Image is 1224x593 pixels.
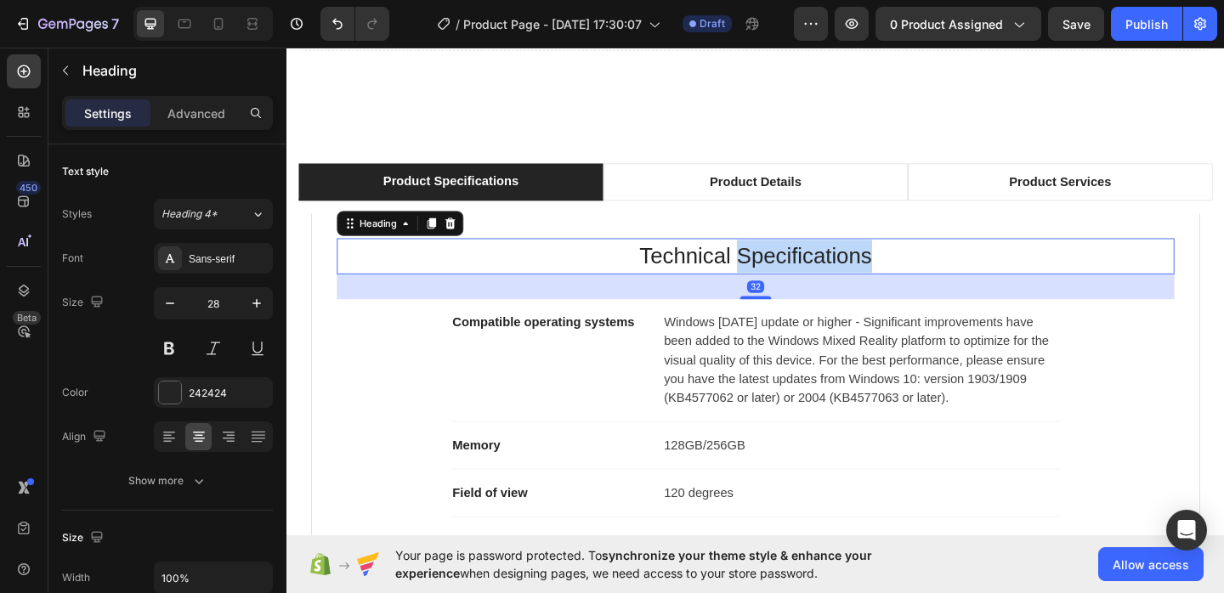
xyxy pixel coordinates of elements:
[286,45,1224,537] iframe: Design area
[320,7,389,41] div: Undo/Redo
[62,570,90,585] div: Width
[155,562,272,593] input: Auto
[167,104,225,122] p: Advanced
[395,546,938,582] span: Your page is password protected. To when designing pages, we need access to your store password.
[56,212,964,247] p: Technical Specifications
[180,477,394,497] p: Field of view
[189,386,269,401] div: 242424
[62,291,107,314] div: Size
[456,15,460,33] span: /
[1048,7,1104,41] button: Save
[62,466,273,496] button: Show more
[1111,7,1182,41] button: Publish
[463,15,642,33] span: Product Page - [DATE] 17:30:07
[84,104,132,122] p: Settings
[180,291,394,312] p: Compatible operating systems
[700,16,725,31] span: Draft
[457,136,562,161] div: Product Details
[62,206,92,222] div: Styles
[111,14,119,34] p: 7
[501,256,519,269] div: 32
[180,425,394,445] p: Memory
[54,210,966,249] h2: Rich Text Editor. Editing area: main
[1113,556,1189,573] span: Allow access
[62,385,88,400] div: Color
[1062,17,1091,31] span: Save
[62,426,110,449] div: Align
[180,528,394,549] p: Resolution
[875,7,1041,41] button: 0 product assigned
[395,548,872,580] span: synchronize your theme style & enhance your experience
[411,425,840,445] p: 128GB/256GB
[76,186,122,201] div: Heading
[62,527,107,550] div: Size
[16,181,41,195] div: 450
[13,311,41,325] div: Beta
[189,251,269,267] div: Sans-serif
[82,60,266,81] p: Heading
[890,15,1003,33] span: 0 product assigned
[62,251,83,266] div: Font
[62,164,109,179] div: Text style
[411,528,840,549] p: 2448 x 2448 pixels per eye
[128,472,207,489] div: Show more
[411,291,840,393] p: Windows [DATE] update or higher - Significant improvements have been added to the Windows Mixed R...
[784,136,900,161] div: Product Services
[7,7,127,41] button: 7
[1098,547,1204,581] button: Allow access
[411,477,840,497] p: 120 degrees
[161,206,218,222] span: Heading 4*
[1166,510,1207,551] div: Open Intercom Messenger
[154,199,273,229] button: Heading 4*
[1125,15,1168,33] div: Publish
